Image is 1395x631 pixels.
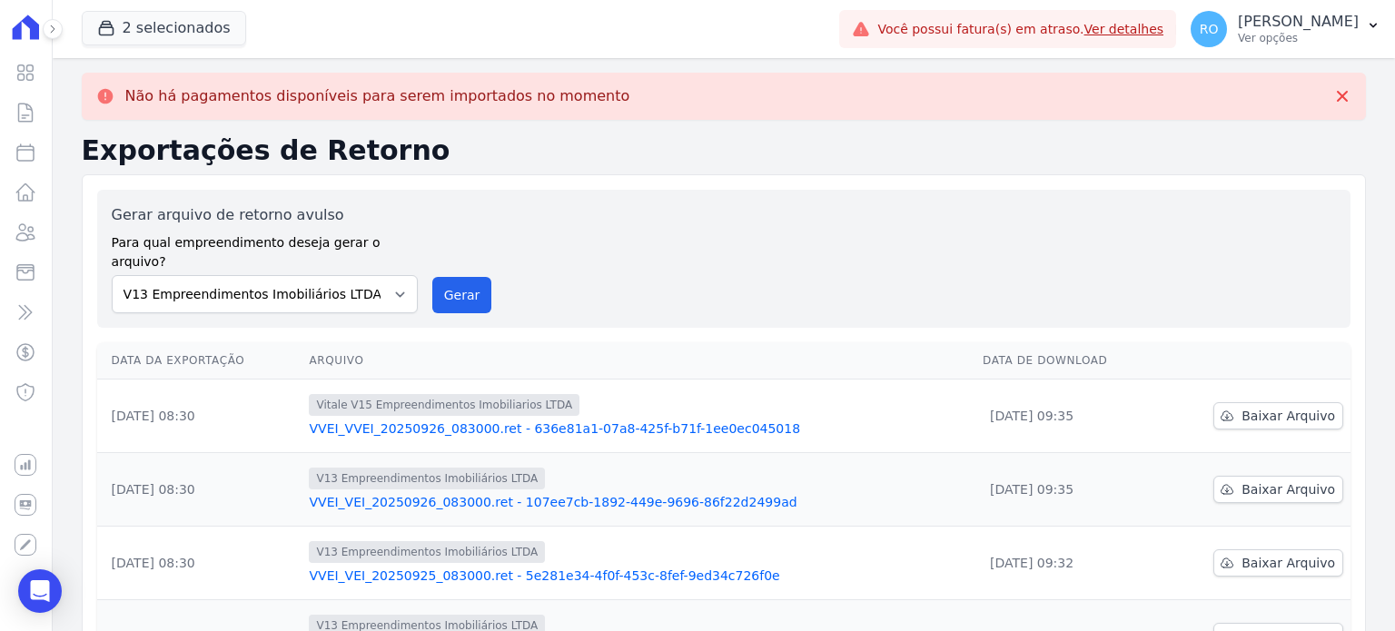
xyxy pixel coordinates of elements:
span: Baixar Arquivo [1242,480,1335,498]
p: Ver opções [1238,31,1359,45]
a: Baixar Arquivo [1213,402,1343,429]
h2: Exportações de Retorno [82,134,1366,167]
a: VVEI_VEI_20250926_083000.ret - 107ee7cb-1892-449e-9696-86f22d2499ad [309,493,968,511]
td: [DATE] 09:32 [975,527,1160,600]
th: Arquivo [302,342,975,380]
p: [PERSON_NAME] [1238,13,1359,31]
button: Gerar [432,277,492,313]
a: Ver detalhes [1084,22,1164,36]
p: Não há pagamentos disponíveis para serem importados no momento [125,87,630,105]
a: Baixar Arquivo [1213,549,1343,577]
button: 2 selecionados [82,11,246,45]
span: RO [1200,23,1219,35]
a: VVEI_VVEI_20250926_083000.ret - 636e81a1-07a8-425f-b71f-1ee0ec045018 [309,419,968,438]
a: Baixar Arquivo [1213,476,1343,503]
label: Gerar arquivo de retorno avulso [112,204,418,226]
button: RO [PERSON_NAME] Ver opções [1176,4,1395,54]
td: [DATE] 08:30 [97,380,302,453]
td: [DATE] 08:30 [97,527,302,600]
span: Vitale V15 Empreendimentos Imobiliarios LTDA [309,394,579,416]
span: V13 Empreendimentos Imobiliários LTDA [309,541,545,563]
th: Data de Download [975,342,1160,380]
div: Open Intercom Messenger [18,569,62,613]
td: [DATE] 09:35 [975,380,1160,453]
td: [DATE] 08:30 [97,453,302,527]
span: Você possui fatura(s) em atraso. [877,20,1163,39]
span: V13 Empreendimentos Imobiliários LTDA [309,468,545,489]
th: Data da Exportação [97,342,302,380]
a: VVEI_VEI_20250925_083000.ret - 5e281e34-4f0f-453c-8fef-9ed34c726f0e [309,567,968,585]
span: Baixar Arquivo [1242,407,1335,425]
span: Baixar Arquivo [1242,554,1335,572]
td: [DATE] 09:35 [975,453,1160,527]
label: Para qual empreendimento deseja gerar o arquivo? [112,226,418,271]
